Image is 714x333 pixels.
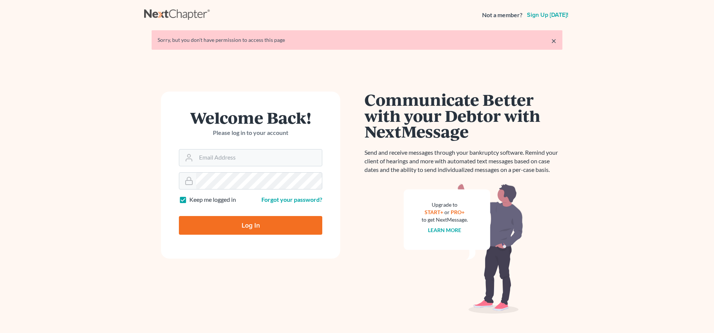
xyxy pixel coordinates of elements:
input: Log In [179,216,322,235]
strong: Not a member? [482,11,522,19]
a: Learn more [428,227,462,233]
span: or [445,209,450,215]
a: START+ [425,209,444,215]
div: to get NextMessage. [422,216,468,223]
p: Please log in to your account [179,129,322,137]
img: nextmessage_bg-59042aed3d76b12b5cd301f8e5b87938c9018125f34e5fa2b7a6b67550977c72.svg [404,183,523,314]
h1: Communicate Better with your Debtor with NextMessage [364,92,562,139]
h1: Welcome Back! [179,110,322,126]
a: × [551,36,556,45]
div: Sorry, but you don't have permission to access this page [158,36,556,44]
label: Keep me logged in [189,195,236,204]
a: Forgot your password? [261,196,322,203]
a: PRO+ [451,209,465,215]
div: Upgrade to [422,201,468,209]
input: Email Address [196,149,322,166]
a: Sign up [DATE]! [525,12,570,18]
p: Send and receive messages through your bankruptcy software. Remind your client of hearings and mo... [364,148,562,174]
